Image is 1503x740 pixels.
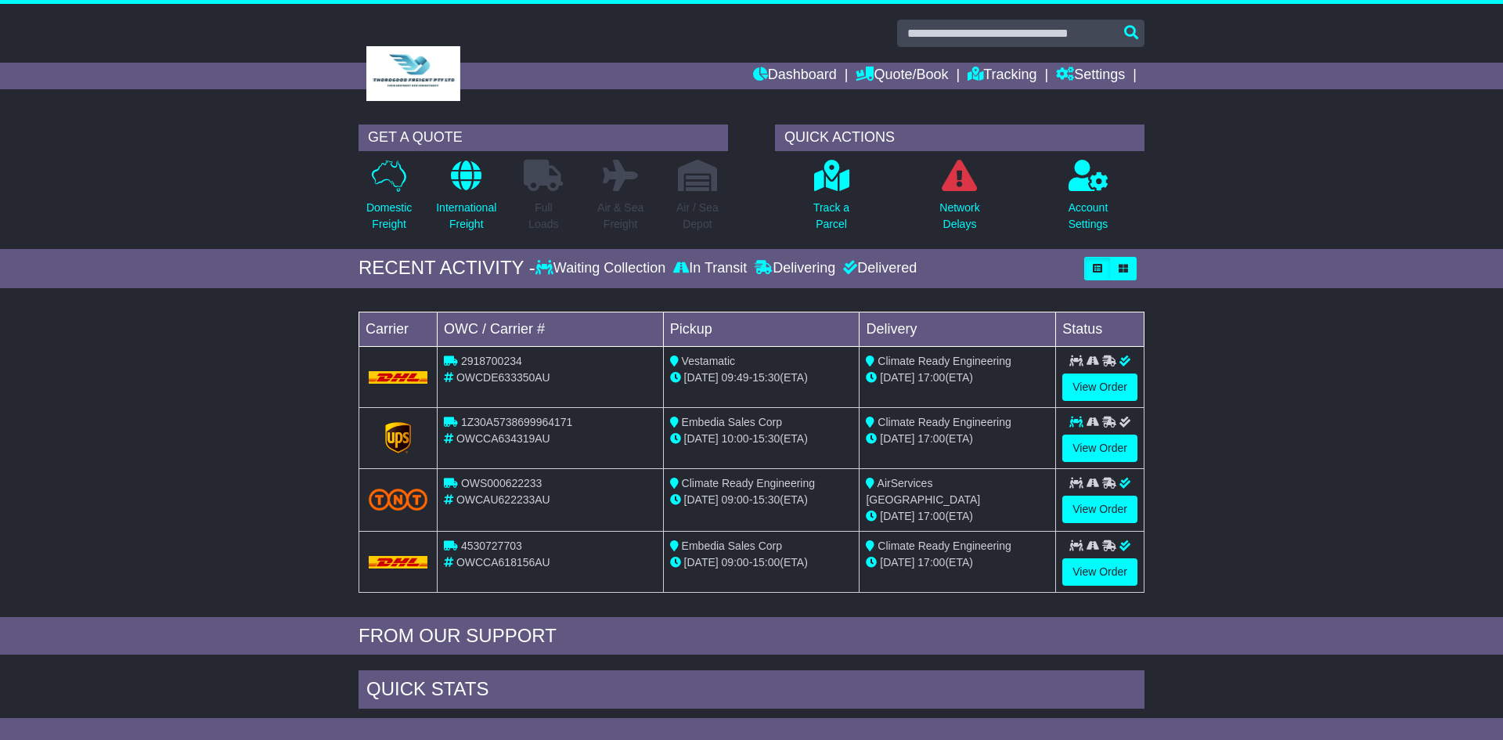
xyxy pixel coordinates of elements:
[456,556,550,569] span: OWCCA618156AU
[722,556,749,569] span: 09:00
[461,540,522,552] span: 4530727703
[1062,558,1137,586] a: View Order
[684,556,719,569] span: [DATE]
[939,159,980,241] a: NetworkDelays
[359,625,1144,648] div: FROM OUR SUPPORT
[359,312,438,346] td: Carrier
[917,556,945,569] span: 17:00
[366,159,413,241] a: DomesticFreight
[670,554,853,571] div: - (ETA)
[880,510,914,522] span: [DATE]
[813,159,850,241] a: Track aParcel
[939,200,979,233] p: Network Delays
[535,260,669,277] div: Waiting Collection
[669,260,751,277] div: In Transit
[456,432,550,445] span: OWCCA634319AU
[878,540,1011,552] span: Climate Ready Engineering
[1068,159,1109,241] a: AccountSettings
[682,416,782,428] span: Embedia Sales Corp
[866,477,980,506] span: AirServices [GEOGRAPHIC_DATA]
[684,432,719,445] span: [DATE]
[752,556,780,569] span: 15:00
[369,371,427,384] img: DHL.png
[663,312,860,346] td: Pickup
[369,489,427,510] img: TNT_Domestic.png
[366,200,412,233] p: Domestic Freight
[456,371,550,384] span: OWCDE633350AU
[684,493,719,506] span: [DATE]
[670,492,853,508] div: - (ETA)
[866,508,1049,525] div: (ETA)
[682,355,735,367] span: Vestamatic
[385,422,412,453] img: GetCarrierServiceLogo
[866,370,1049,386] div: (ETA)
[359,257,535,280] div: RECENT ACTIVITY -
[878,416,1011,428] span: Climate Ready Engineering
[775,125,1144,151] div: QUICK ACTIONS
[753,63,837,89] a: Dashboard
[866,554,1049,571] div: (ETA)
[670,431,853,447] div: - (ETA)
[1056,312,1144,346] td: Status
[1062,496,1137,523] a: View Order
[682,540,782,552] span: Embedia Sales Corp
[752,371,780,384] span: 15:30
[880,556,914,569] span: [DATE]
[751,260,839,277] div: Delivering
[524,200,563,233] p: Full Loads
[684,371,719,384] span: [DATE]
[917,432,945,445] span: 17:00
[722,371,749,384] span: 09:49
[880,432,914,445] span: [DATE]
[359,125,728,151] div: GET A QUOTE
[722,493,749,506] span: 09:00
[597,200,643,233] p: Air & Sea Freight
[866,431,1049,447] div: (ETA)
[813,200,849,233] p: Track a Parcel
[917,510,945,522] span: 17:00
[1062,374,1137,401] a: View Order
[860,312,1056,346] td: Delivery
[856,63,948,89] a: Quote/Book
[456,493,550,506] span: OWCAU622233AU
[1069,200,1108,233] p: Account Settings
[917,371,945,384] span: 17:00
[682,477,815,489] span: Climate Ready Engineering
[968,63,1036,89] a: Tracking
[435,159,497,241] a: InternationalFreight
[839,260,917,277] div: Delivered
[461,477,542,489] span: OWS000622233
[722,432,749,445] span: 10:00
[436,200,496,233] p: International Freight
[880,371,914,384] span: [DATE]
[752,432,780,445] span: 15:30
[670,370,853,386] div: - (ETA)
[369,556,427,569] img: DHL.png
[1062,435,1137,462] a: View Order
[752,493,780,506] span: 15:30
[461,355,522,367] span: 2918700234
[359,670,1144,713] div: Quick Stats
[878,355,1011,367] span: Climate Ready Engineering
[461,416,572,428] span: 1Z30A5738699964171
[676,200,719,233] p: Air / Sea Depot
[1056,63,1125,89] a: Settings
[438,312,664,346] td: OWC / Carrier #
